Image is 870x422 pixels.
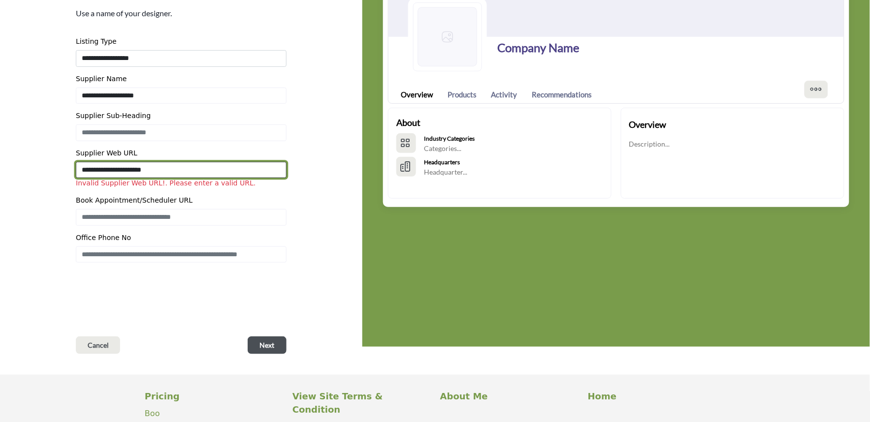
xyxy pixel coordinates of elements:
label: Office Phone No [76,233,131,243]
b: Industry Categories [424,135,475,142]
label: Book Appointment/Scheduler URL [76,195,193,206]
h1: Company Name [497,39,580,57]
p: Description... [629,139,670,149]
label: Supplier Name [76,74,127,84]
button: Next [248,336,287,354]
label: Supplier Web URL [76,148,137,158]
a: Boo [145,409,160,418]
input: Enter Book Appointment/Scheduler URL [76,209,287,226]
button: HeadQuarters [396,157,416,177]
a: Recommendations [532,89,592,100]
img: Logo [413,2,482,71]
button: More Options [805,81,828,98]
a: Overview [401,89,433,100]
input: Enter Supplier Sub-Heading [76,124,287,141]
h2: About [396,116,420,129]
input: Enter Supplier name [76,88,287,104]
a: Pricing [145,390,282,403]
button: Cancel [76,336,120,354]
a: Products [448,89,477,100]
p: Use a name of your designer. [76,7,172,19]
a: Activity [491,89,517,100]
span: Invalid Supplier Web URL!. Please enter a valid URL. [76,179,256,187]
label: Supplier Sub-Heading [76,111,151,121]
b: Headquarters [424,158,460,166]
a: About Me [440,390,578,403]
a: Home [588,390,725,403]
p: Categories... [424,144,475,153]
input: Enter Supplier Web Address [76,162,287,179]
span: Next [260,340,275,350]
input: Enter Office Phone Number Include country code e.g. +1.987.654.3210 [76,246,287,263]
span: Cancel [88,340,109,350]
button: Categories List [396,133,416,153]
label: Listing Type [76,36,117,47]
a: View Site Terms & Condition [292,390,430,416]
p: Headquarter... [424,167,467,177]
h2: Overview [629,118,667,131]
